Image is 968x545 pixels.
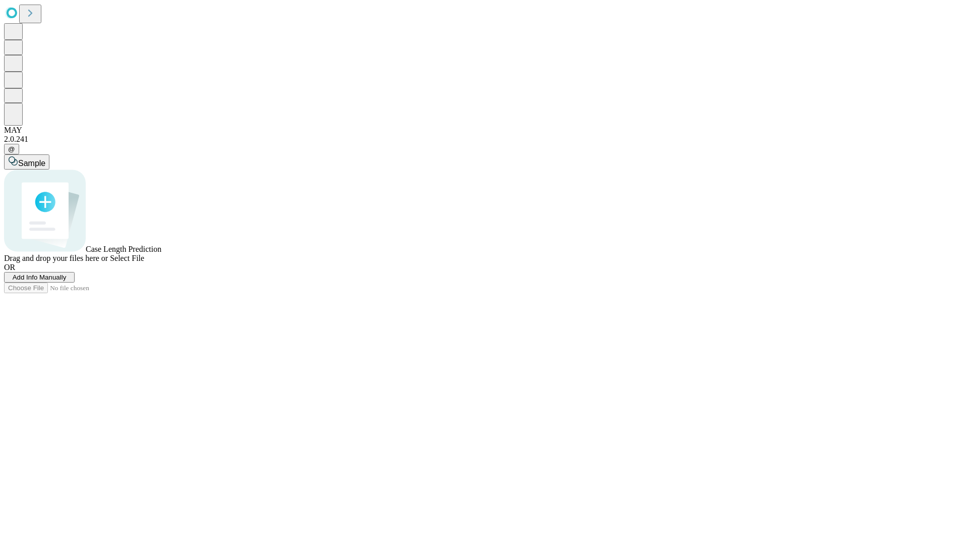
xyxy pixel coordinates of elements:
button: Add Info Manually [4,272,75,283]
div: 2.0.241 [4,135,964,144]
span: OR [4,263,15,271]
button: Sample [4,154,49,170]
span: Add Info Manually [13,274,67,281]
button: @ [4,144,19,154]
span: Select File [110,254,144,262]
span: @ [8,145,15,153]
span: Drag and drop your files here or [4,254,108,262]
div: MAY [4,126,964,135]
span: Sample [18,159,45,168]
span: Case Length Prediction [86,245,161,253]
